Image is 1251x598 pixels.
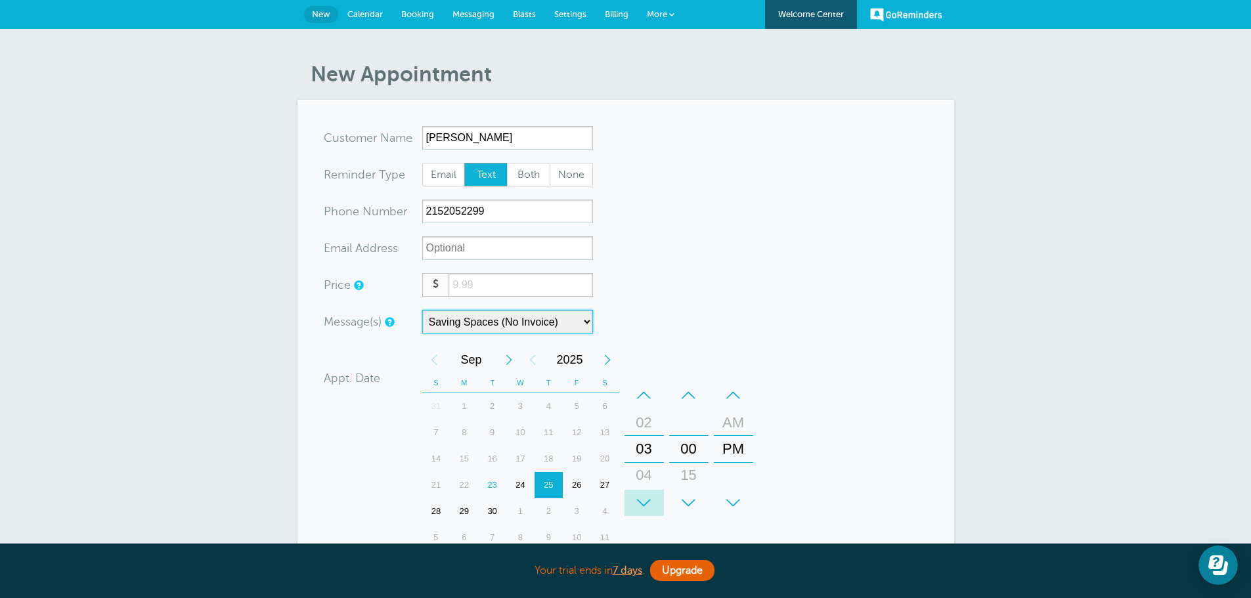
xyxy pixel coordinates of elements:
span: Booking [401,9,434,19]
div: 3 [506,393,535,419]
div: Friday, September 19 [563,446,591,472]
div: 6 [591,393,619,419]
div: mber [324,200,422,223]
label: Appt. Date [324,372,380,384]
div: Tuesday, September 16 [478,446,506,472]
div: 4 [591,498,619,524]
label: Both [507,163,550,186]
div: Thursday, October 2 [535,498,563,524]
div: Wednesday, September 24 [506,472,535,498]
div: 10 [563,524,591,551]
iframe: Resource center [1198,545,1238,585]
div: Friday, September 26 [563,472,591,498]
div: 9 [535,524,563,551]
div: Friday, September 12 [563,419,591,446]
th: M [450,373,478,393]
div: Previous Month [422,347,446,373]
span: Pho [324,205,345,217]
span: Text [465,163,507,186]
div: Saturday, October 11 [591,524,619,551]
div: 17 [506,446,535,472]
div: ress [324,236,422,260]
div: Saturday, September 6 [591,393,619,419]
div: 05 [628,488,660,515]
div: 30 [478,498,506,524]
div: 11 [535,419,563,446]
div: 14 [422,446,450,472]
div: 16 [478,446,506,472]
label: Message(s) [324,316,382,328]
div: Next Year [596,347,619,373]
label: None [550,163,593,186]
div: Tuesday, September 30 [478,498,506,524]
div: Thursday, September 4 [535,393,563,419]
input: Optional [422,236,593,260]
div: 8 [506,524,535,551]
th: S [591,373,619,393]
span: 2025 [544,347,596,373]
label: Price [324,279,351,291]
div: 1 [450,393,478,419]
div: Monday, September 29 [450,498,478,524]
div: Wednesday, September 10 [506,419,535,446]
div: 27 [591,472,619,498]
div: 31 [422,393,450,419]
div: 21 [422,472,450,498]
th: T [535,373,563,393]
div: 03 [628,436,660,462]
div: 02 [628,410,660,436]
div: 2 [478,393,506,419]
div: 19 [563,446,591,472]
div: 8 [450,419,478,446]
div: 11 [591,524,619,551]
a: An optional price for the appointment. If you set a price, you can include a payment link in your... [354,281,362,289]
div: Saturday, September 20 [591,446,619,472]
div: Thursday, September 11 [535,419,563,446]
span: Both [508,163,550,186]
div: 12 [563,419,591,446]
span: Ema [324,242,347,254]
a: 7 days [613,565,642,576]
div: Sunday, September 28 [422,498,450,524]
div: 29 [450,498,478,524]
div: 5 [563,393,591,419]
span: More [647,9,667,19]
div: Thursday, September 25 [535,472,563,498]
div: Friday, October 3 [563,498,591,524]
div: Wednesday, September 3 [506,393,535,419]
span: Messaging [452,9,494,19]
div: Wednesday, October 1 [506,498,535,524]
div: Next Month [497,347,521,373]
label: Text [464,163,508,186]
span: New [312,9,330,19]
div: 15 [450,446,478,472]
div: 7 [422,419,450,446]
div: 7 [478,524,506,551]
th: W [506,373,535,393]
div: Sunday, August 31 [422,393,450,419]
div: ame [324,126,422,150]
div: Minutes [669,382,709,516]
div: Monday, September 8 [450,419,478,446]
div: Monday, September 22 [450,472,478,498]
span: Billing [605,9,628,19]
th: S [422,373,450,393]
a: Upgrade [650,560,714,581]
div: Monday, September 1 [450,393,478,419]
span: None [550,163,592,186]
label: Reminder Type [324,169,405,181]
div: 13 [591,419,619,446]
div: Thursday, September 18 [535,446,563,472]
div: Sunday, September 7 [422,419,450,446]
span: Settings [554,9,586,19]
span: tomer N [345,132,389,144]
div: Sunday, September 14 [422,446,450,472]
span: Blasts [513,9,536,19]
div: 26 [563,472,591,498]
div: Friday, October 10 [563,524,591,551]
div: Thursday, October 9 [535,524,563,551]
span: il Add [347,242,377,254]
div: Monday, September 15 [450,446,478,472]
div: 30 [673,488,705,515]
